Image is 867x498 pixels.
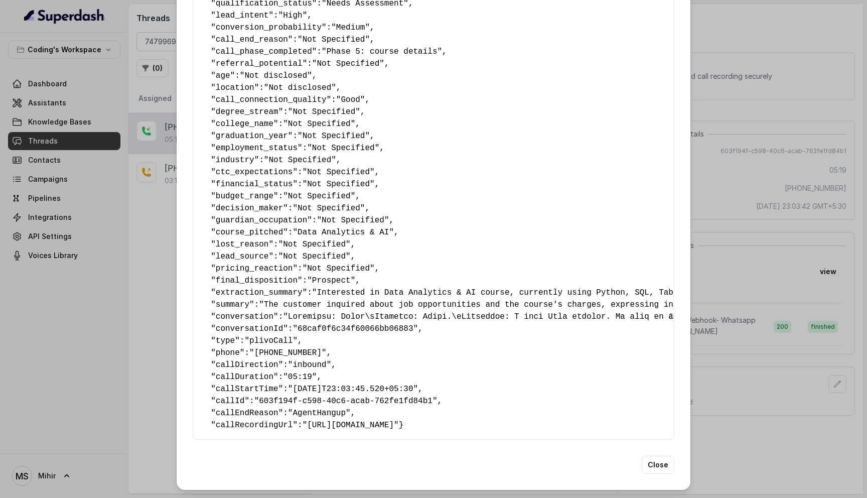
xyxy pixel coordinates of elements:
span: "plivoCall" [244,336,298,345]
span: "Not Specified" [293,204,365,213]
span: conversationId [216,324,283,333]
span: "[PHONE_NUMBER]" [249,348,327,357]
span: age [216,71,230,80]
span: summary [216,300,249,309]
span: "Not disclosed" [240,71,312,80]
span: callEndReason [216,409,278,418]
span: "Not Specified" [283,119,355,129]
span: "Not Specified" [317,216,389,225]
span: referral_potential [216,59,303,68]
span: type [216,336,235,345]
span: "Not Specified" [298,35,370,44]
span: "Good" [336,95,365,104]
span: "Not Specified" [298,132,370,141]
span: "05:19" [283,372,317,382]
span: "Not Specified" [288,107,360,116]
span: callRecordingUrl [216,421,293,430]
span: degree_stream [216,107,278,116]
span: lost_reason [216,240,269,249]
span: pricing_reaction [216,264,293,273]
span: "Not Specified" [278,252,351,261]
span: ctc_expectations [216,168,293,177]
span: conversation [216,312,273,321]
span: "68caf0f6c34f60066bb06883" [293,324,418,333]
span: "[URL][DOMAIN_NAME]" [303,421,399,430]
span: college_name [216,119,273,129]
span: lead_intent [216,11,269,20]
span: employment_status [216,144,298,153]
span: budget_range [216,192,273,201]
span: "Not Specified" [303,180,375,189]
span: "High" [278,11,308,20]
span: conversion_probability [216,23,322,32]
span: call_phase_completed [216,47,312,56]
span: "Prospect" [307,276,355,285]
span: location [216,83,254,92]
span: "AgentHangup" [288,409,351,418]
span: callDuration [216,372,273,382]
span: "Not Specified" [264,156,336,165]
span: call_end_reason [216,35,288,44]
span: decision_maker [216,204,283,213]
span: "Phase 5: course details" [322,47,442,56]
span: callStartTime [216,385,278,394]
span: "Medium" [331,23,370,32]
span: graduation_year [216,132,288,141]
span: "Not disclosed" [264,83,336,92]
span: "inbound" [288,360,331,369]
span: callId [216,397,245,406]
span: "603f194f-c598-40c6-acab-762fe1fd84b1" [254,397,438,406]
span: guardian_occupation [216,216,307,225]
span: lead_source [216,252,269,261]
span: industry [216,156,254,165]
span: "Not Specified" [312,59,384,68]
button: Close [642,456,674,474]
span: "Data Analytics & AI" [293,228,394,237]
span: callDirection [216,360,278,369]
span: final_disposition [216,276,298,285]
span: "Not Specified" [307,144,379,153]
span: "Not Specified" [303,168,375,177]
span: course_pitched [216,228,283,237]
span: financial_status [216,180,293,189]
span: phone [216,348,240,357]
span: "Not Specified" [283,192,355,201]
span: call_connection_quality [216,95,327,104]
span: extraction_summary [216,288,303,297]
span: "Not Specified" [303,264,375,273]
span: "[DATE]T23:03:45.520+05:30" [288,385,418,394]
span: "Not Specified" [278,240,351,249]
